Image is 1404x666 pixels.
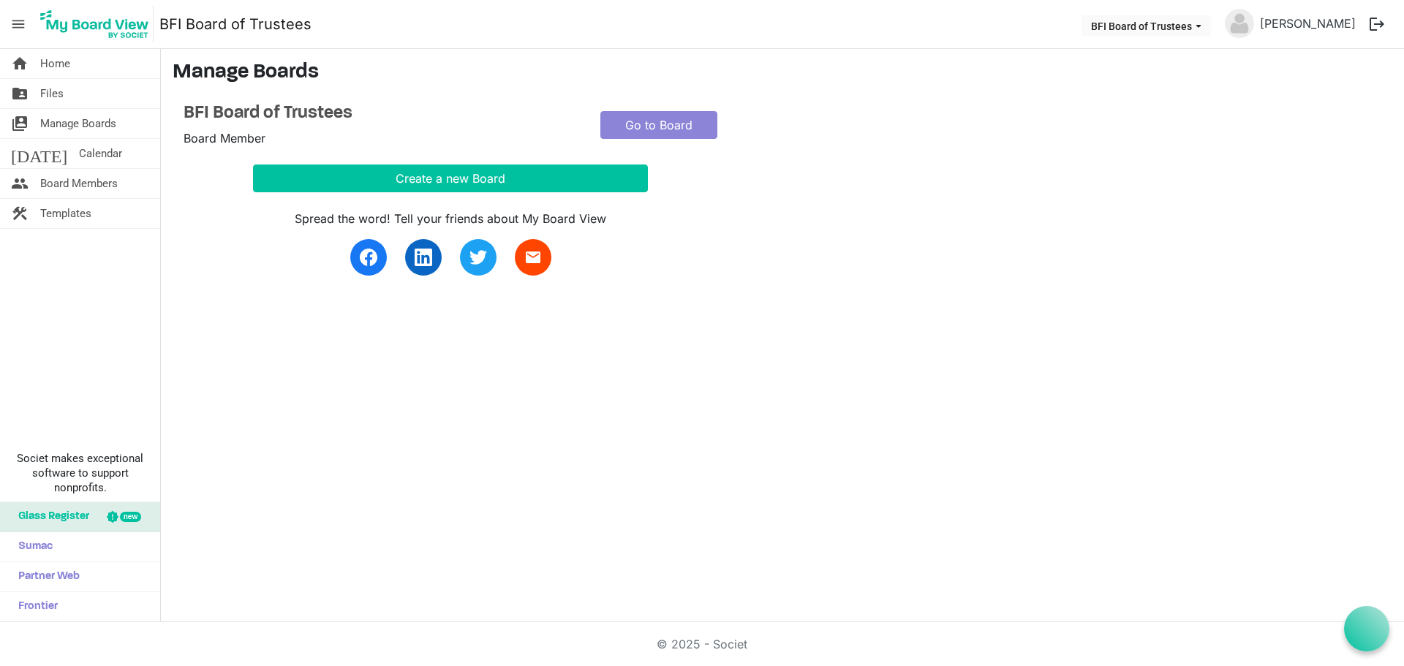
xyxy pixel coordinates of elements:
[253,164,648,192] button: Create a new Board
[40,79,64,108] span: Files
[657,637,747,651] a: © 2025 - Societ
[36,6,159,42] a: My Board View Logo
[40,109,116,138] span: Manage Boards
[40,49,70,78] span: Home
[11,79,29,108] span: folder_shared
[11,109,29,138] span: switch_account
[184,103,578,124] a: BFI Board of Trustees
[1082,15,1211,36] button: BFI Board of Trustees dropdownbutton
[600,111,717,139] a: Go to Board
[11,169,29,198] span: people
[11,532,53,561] span: Sumac
[11,139,67,168] span: [DATE]
[4,10,32,38] span: menu
[469,249,487,266] img: twitter.svg
[253,210,648,227] div: Spread the word! Tell your friends about My Board View
[1225,9,1254,38] img: no-profile-picture.svg
[159,10,312,39] a: BFI Board of Trustees
[415,249,432,266] img: linkedin.svg
[1362,9,1392,39] button: logout
[7,451,154,495] span: Societ makes exceptional software to support nonprofits.
[1254,9,1362,38] a: [PERSON_NAME]
[515,239,551,276] a: email
[36,6,154,42] img: My Board View Logo
[40,169,118,198] span: Board Members
[11,199,29,228] span: construction
[11,49,29,78] span: home
[11,592,58,621] span: Frontier
[524,249,542,266] span: email
[79,139,122,168] span: Calendar
[40,199,91,228] span: Templates
[184,131,265,145] span: Board Member
[11,562,80,591] span: Partner Web
[11,502,89,531] span: Glass Register
[360,249,377,266] img: facebook.svg
[120,512,141,522] div: new
[173,61,1392,86] h3: Manage Boards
